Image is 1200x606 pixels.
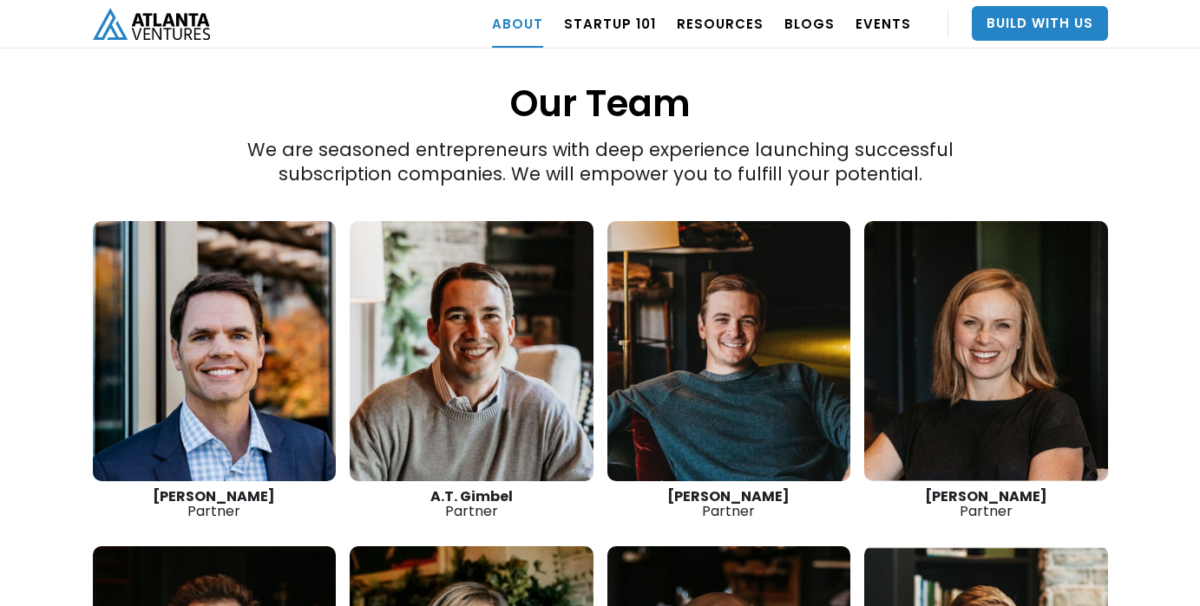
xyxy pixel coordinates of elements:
div: Partner [607,489,851,518]
strong: [PERSON_NAME] [667,486,790,506]
div: Partner [864,489,1108,518]
a: Build With Us [972,6,1108,41]
strong: [PERSON_NAME] [925,486,1047,506]
strong: [PERSON_NAME] [153,486,275,506]
div: Partner [93,489,337,518]
div: Partner [350,489,593,518]
strong: A.T. Gimbel [430,486,513,506]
